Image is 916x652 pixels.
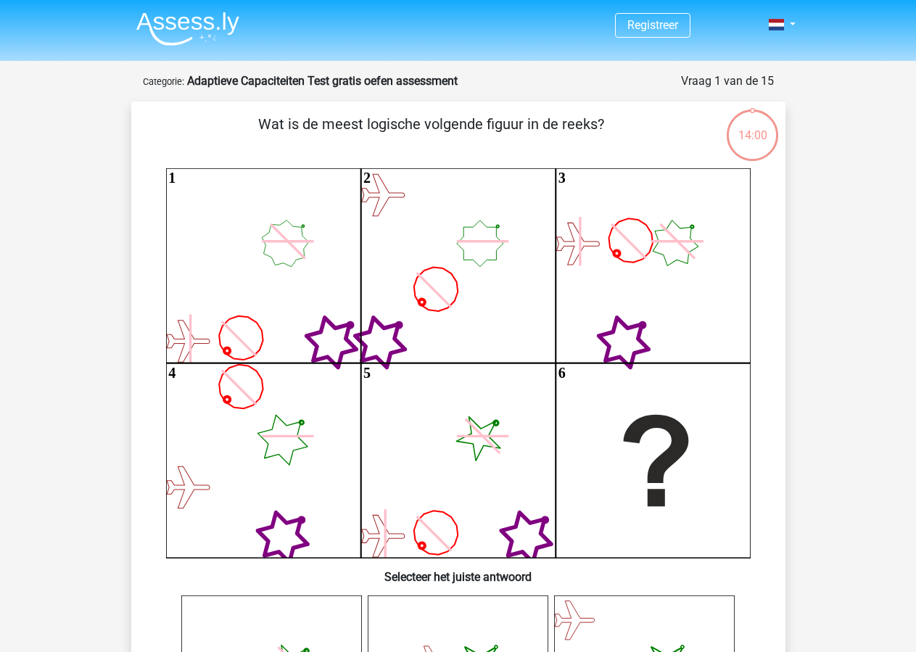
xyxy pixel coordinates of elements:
text: 4 [168,365,176,381]
text: 3 [558,170,565,186]
text: 2 [363,170,371,186]
img: Assessly [136,12,239,46]
h6: Selecteer het juiste antwoord [154,558,762,584]
small: Categorie: [143,76,184,87]
div: 14:00 [725,108,780,144]
a: Registreer [627,18,678,32]
strong: Adaptieve Capaciteiten Test gratis oefen assessment [187,74,458,88]
div: Vraag 1 van de 15 [681,73,774,90]
p: Wat is de meest logische volgende figuur in de reeks? [154,113,708,157]
text: 6 [558,365,565,381]
text: 1 [168,170,176,186]
text: 5 [363,365,371,381]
